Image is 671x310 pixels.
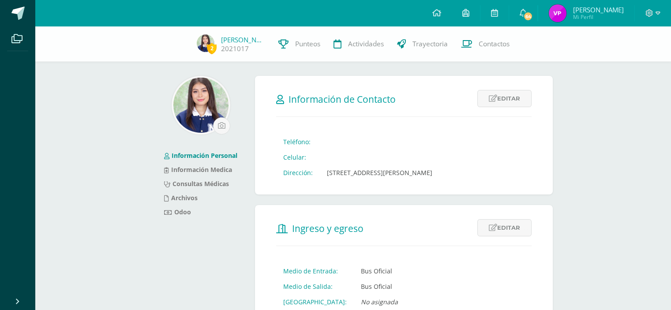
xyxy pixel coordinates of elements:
[573,5,624,14] span: [PERSON_NAME]
[390,26,454,62] a: Trayectoria
[327,26,390,62] a: Actividades
[276,263,354,279] td: Medio de Entrada:
[295,39,320,49] span: Punteos
[477,90,532,107] a: Editar
[289,93,396,105] span: Información de Contacto
[276,294,354,310] td: [GEOGRAPHIC_DATA]:
[412,39,448,49] span: Trayectoria
[197,34,214,52] img: 712019defbdd2e335fba64738b7e0aea.png
[276,149,320,165] td: Celular:
[454,26,516,62] a: Contactos
[221,44,249,53] a: 2021017
[164,208,191,216] a: Odoo
[573,13,624,21] span: Mi Perfil
[164,151,237,160] a: Información Personal
[292,222,364,235] span: Ingreso y egreso
[354,263,405,279] td: Bus Oficial
[354,279,405,294] td: Bus Oficial
[276,165,320,180] td: Dirección:
[164,194,198,202] a: Archivos
[361,298,398,306] i: No asignada
[276,279,354,294] td: Medio de Salida:
[221,35,265,44] a: [PERSON_NAME]
[320,165,439,180] td: [STREET_ADDRESS][PERSON_NAME]
[477,219,532,236] a: Editar
[276,134,320,149] td: Teléfono:
[549,4,566,22] img: 9c6fb8d2dd2faaaaf8e7f4a096669dca.png
[479,39,510,49] span: Contactos
[348,39,384,49] span: Actividades
[272,26,327,62] a: Punteos
[173,78,229,133] img: 922fce959f1c4fb508c765b2a82f9290.png
[207,43,217,54] span: 2
[164,179,229,188] a: Consultas Médicas
[164,165,232,174] a: Información Medica
[523,11,533,21] span: 64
